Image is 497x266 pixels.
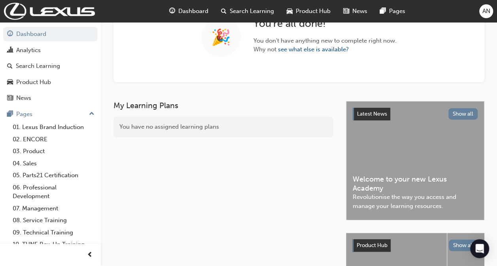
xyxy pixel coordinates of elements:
a: Latest NewsShow all [353,108,478,120]
span: Welcome to your new Lexus Academy [353,175,478,193]
a: Dashboard [3,27,98,41]
button: Pages [3,107,98,122]
a: 02. ENCORE [9,133,98,146]
a: Product HubShow all [352,239,478,252]
div: Search Learning [16,62,60,71]
a: 05. Parts21 Certification [9,169,98,182]
div: Open Intercom Messenger [470,239,489,258]
div: You have no assigned learning plans [113,116,333,137]
a: 04. Sales [9,157,98,170]
a: 01. Lexus Brand Induction [9,121,98,133]
span: search-icon [7,63,13,70]
span: chart-icon [7,47,13,54]
span: News [352,7,367,16]
a: Analytics [3,43,98,58]
a: 06. Professional Development [9,182,98,202]
a: 10. TUNE Rev-Up Training [9,238,98,251]
span: Why not [253,45,397,54]
h3: My Learning Plans [113,101,333,110]
span: prev-icon [87,250,93,260]
button: Show all [449,240,478,251]
a: Search Learning [3,59,98,73]
a: news-iconNews [337,3,374,19]
a: 03. Product [9,145,98,157]
span: car-icon [7,79,13,86]
a: see what else is available? [278,46,349,53]
span: guage-icon [7,31,13,38]
span: up-icon [89,109,94,119]
a: pages-iconPages [374,3,412,19]
a: Product Hub [3,75,98,90]
span: news-icon [7,95,13,102]
a: guage-iconDashboard [163,3,215,19]
button: AN [479,4,493,18]
span: AN [482,7,490,16]
a: News [3,91,98,105]
span: Search Learning [230,7,274,16]
span: Dashboard [178,7,208,16]
span: car-icon [287,6,293,16]
h2: You're all done! [253,17,397,30]
a: search-iconSearch Learning [215,3,280,19]
a: Latest NewsShow allWelcome to your new Lexus AcademyRevolutionise the way you access and manage y... [346,101,484,220]
span: Latest News [357,111,387,117]
span: 🎉 [211,33,231,42]
div: Product Hub [16,78,51,87]
span: Revolutionise the way you access and manage your learning resources. [353,193,478,210]
span: guage-icon [169,6,175,16]
span: search-icon [221,6,227,16]
span: Pages [389,7,405,16]
div: News [16,94,31,103]
span: pages-icon [380,6,386,16]
a: 07. Management [9,202,98,215]
img: Trak [4,3,95,20]
div: Analytics [16,46,41,55]
button: Show all [448,108,478,120]
span: pages-icon [7,111,13,118]
button: DashboardAnalyticsSearch LearningProduct HubNews [3,25,98,107]
a: car-iconProduct Hub [280,3,337,19]
span: You don't have anything new to complete right now. [253,36,397,45]
a: 09. Technical Training [9,227,98,239]
span: Product Hub [296,7,331,16]
div: Pages [16,110,32,119]
span: Product Hub [357,242,387,249]
a: 08. Service Training [9,214,98,227]
span: news-icon [343,6,349,16]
